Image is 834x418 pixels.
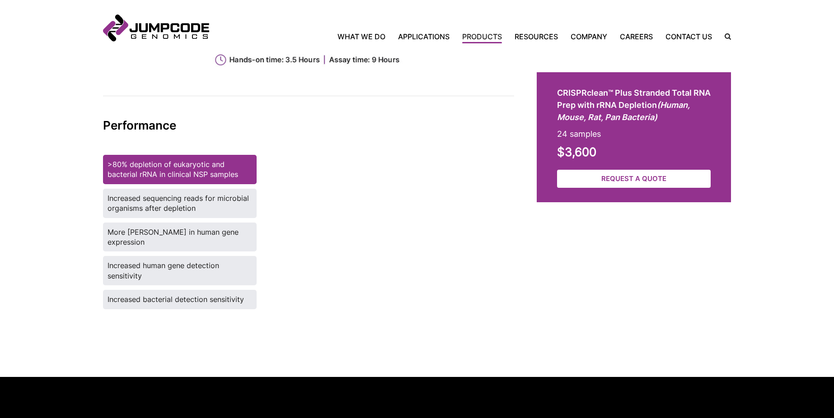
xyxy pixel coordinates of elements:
a: Contact Us [659,31,718,42]
a: Applications [392,31,456,42]
label: Increased sequencing reads for microbial organisms after depletion [103,189,257,218]
label: Increased human gene detection sensitivity [103,256,257,285]
a: Careers [614,31,659,42]
a: Resources [508,31,564,42]
label: Increased bacterial detection sensitivity [103,290,257,309]
a: Products [456,31,508,42]
h2: Performance [103,119,514,132]
label: >80% depletion of eukaryotic and bacterial rRNA in clinical NSP samples [103,155,257,184]
nav: Primary Navigation [209,31,718,42]
a: Company [564,31,614,42]
p: 24 samples [557,128,711,140]
strong: $3,600 [557,145,596,159]
a: What We Do [337,31,392,42]
label: More [PERSON_NAME] in human gene expression [103,223,257,252]
h2: CRISPRclean™ Plus Stranded Total RNA Prep with rRNA Depletion [557,87,711,123]
label: Search the site. [718,33,731,40]
a: Request a Quote [557,170,711,188]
